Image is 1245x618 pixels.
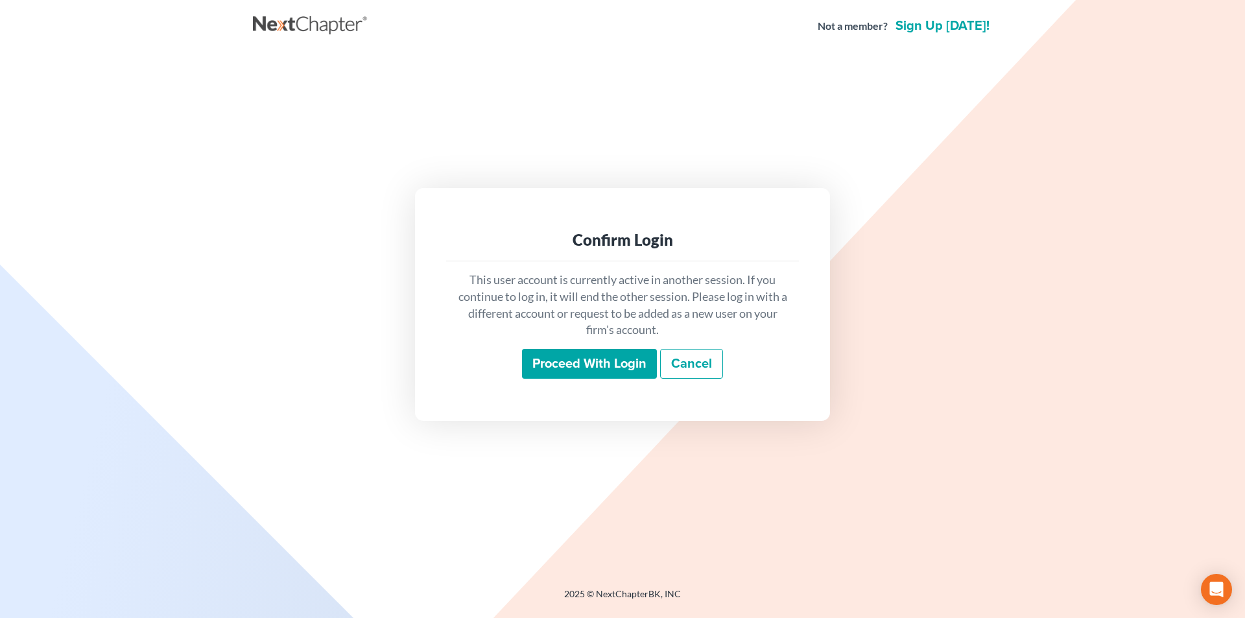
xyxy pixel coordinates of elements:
a: Cancel [660,349,723,379]
input: Proceed with login [522,349,657,379]
div: Open Intercom Messenger [1201,574,1232,605]
a: Sign up [DATE]! [893,19,992,32]
strong: Not a member? [818,19,888,34]
div: 2025 © NextChapterBK, INC [253,588,992,611]
p: This user account is currently active in another session. If you continue to log in, it will end ... [456,272,788,339]
div: Confirm Login [456,230,788,250]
